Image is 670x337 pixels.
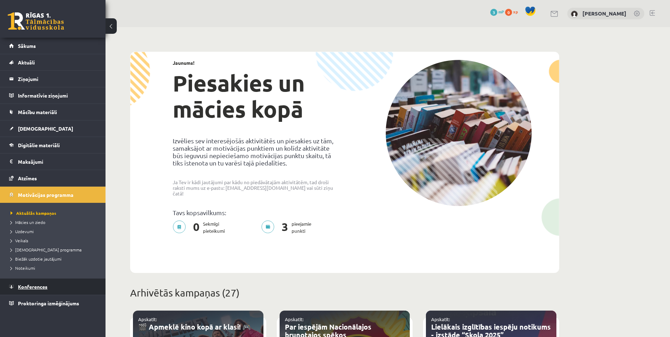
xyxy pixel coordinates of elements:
[9,104,97,120] a: Mācību materiāli
[9,154,97,170] a: Maksājumi
[173,179,339,196] p: Ja Tev ir kādi jautājumi par kādu no piedāvātajām aktivitātēm, tad droši raksti mums uz e-pastu: ...
[285,316,304,322] a: Apskatīt:
[190,220,203,235] span: 0
[498,9,504,14] span: mP
[173,60,194,66] strong: Jaunums!
[18,300,79,306] span: Proktoringa izmēģinājums
[9,38,97,54] a: Sākums
[11,256,98,262] a: Biežāk uzdotie jautājumi
[9,87,97,104] a: Informatīvie ziņojumi
[9,170,97,186] a: Atzīmes
[18,175,37,181] span: Atzīmes
[173,220,229,235] p: Sekmīgi pieteikumi
[11,219,45,225] span: Mācies un ziedo
[9,54,97,70] a: Aktuāli
[130,286,559,300] p: Arhivētās kampaņas (27)
[11,238,28,243] span: Veikals
[11,256,62,262] span: Biežāk uzdotie jautājumi
[278,220,292,235] span: 3
[571,11,578,18] img: Ņikita Ņemiro
[18,43,36,49] span: Sākums
[9,71,97,87] a: Ziņojumi
[11,247,82,252] span: [DEMOGRAPHIC_DATA] programma
[11,228,98,235] a: Uzdevumi
[11,265,35,271] span: Noteikumi
[18,59,35,65] span: Aktuāli
[490,9,504,14] a: 3 mP
[138,316,157,322] a: Apskatīt:
[9,187,97,203] a: Motivācijas programma
[8,12,64,30] a: Rīgas 1. Tālmācības vidusskola
[173,209,339,216] p: Tavs kopsavilkums:
[9,137,97,153] a: Digitālie materiāli
[18,125,73,132] span: [DEMOGRAPHIC_DATA]
[385,60,532,206] img: campaign-image-1c4f3b39ab1f89d1fca25a8facaab35ebc8e40cf20aedba61fd73fb4233361ac.png
[11,229,34,234] span: Uzdevumi
[11,210,98,216] a: Aktuālās kampaņas
[18,192,74,198] span: Motivācijas programma
[513,9,518,14] span: xp
[11,210,56,216] span: Aktuālās kampaņas
[11,265,98,271] a: Noteikumi
[505,9,521,14] a: 0 xp
[18,142,60,148] span: Digitālie materiāli
[9,120,97,137] a: [DEMOGRAPHIC_DATA]
[173,70,339,122] h1: Piesakies un mācies kopā
[505,9,512,16] span: 0
[173,137,339,167] p: Izvēlies sev interesējošās aktivitātēs un piesakies uz tām, samaksājot ar motivācijas punktiem un...
[138,322,251,331] a: 🎬 Apmeklē kino kopā ar klasi! 🎮
[582,10,626,17] a: [PERSON_NAME]
[11,246,98,253] a: [DEMOGRAPHIC_DATA] programma
[9,295,97,311] a: Proktoringa izmēģinājums
[431,316,450,322] a: Apskatīt:
[490,9,497,16] span: 3
[18,154,97,170] legend: Maksājumi
[261,220,315,235] p: pieejamie punkti
[18,109,57,115] span: Mācību materiāli
[11,219,98,225] a: Mācies un ziedo
[11,237,98,244] a: Veikals
[18,71,97,87] legend: Ziņojumi
[9,279,97,295] a: Konferences
[18,87,97,104] legend: Informatīvie ziņojumi
[18,283,47,290] span: Konferences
